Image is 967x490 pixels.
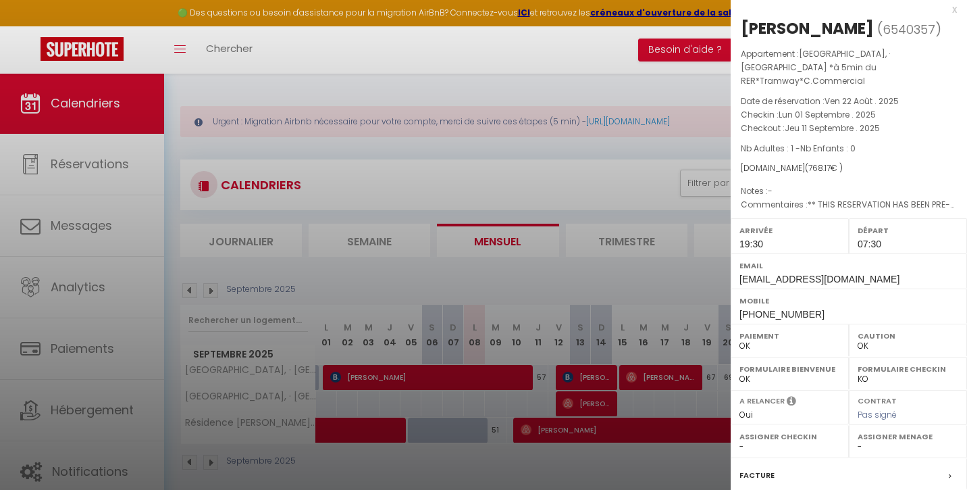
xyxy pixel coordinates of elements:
[739,395,785,407] label: A relancer
[11,5,51,46] button: Ouvrir le widget de chat LiveChat
[787,395,796,410] i: Sélectionner OUI si vous souhaiter envoyer les séquences de messages post-checkout
[805,162,843,174] span: ( € )
[741,18,874,39] div: [PERSON_NAME]
[739,294,958,308] label: Mobile
[858,329,958,343] label: Caution
[739,274,899,285] span: [EMAIL_ADDRESS][DOMAIN_NAME]
[739,329,840,343] label: Paiement
[741,48,890,87] span: [GEOGRAPHIC_DATA], · [GEOGRAPHIC_DATA] *à 5min du RER*Tramway*C.Commercial
[741,122,957,135] p: Checkout :
[739,259,958,272] label: Email
[739,224,840,237] label: Arrivée
[877,20,941,39] span: ( )
[858,430,958,443] label: Assigner Menage
[731,1,957,18] div: x
[741,47,957,88] p: Appartement :
[858,224,958,237] label: Départ
[858,395,897,404] label: Contrat
[741,143,856,154] span: Nb Adultes : 1 -
[739,239,763,249] span: 19:30
[741,95,957,108] p: Date de réservation :
[739,309,825,320] span: [PHONE_NUMBER]
[741,162,957,175] div: [DOMAIN_NAME]
[739,430,840,443] label: Assigner Checkin
[741,108,957,122] p: Checkin :
[739,468,775,483] label: Facture
[858,239,881,249] span: 07:30
[779,109,876,120] span: Lun 01 Septembre . 2025
[785,122,880,134] span: Jeu 11 Septembre . 2025
[741,185,957,198] p: Notes :
[883,21,935,38] span: 6540357
[739,362,840,376] label: Formulaire Bienvenue
[858,409,897,420] span: Pas signé
[768,185,773,197] span: -
[825,95,899,107] span: Ven 22 Août . 2025
[858,362,958,376] label: Formulaire Checkin
[800,143,856,154] span: Nb Enfants : 0
[741,198,957,212] p: Commentaires :
[808,162,831,174] span: 768.17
